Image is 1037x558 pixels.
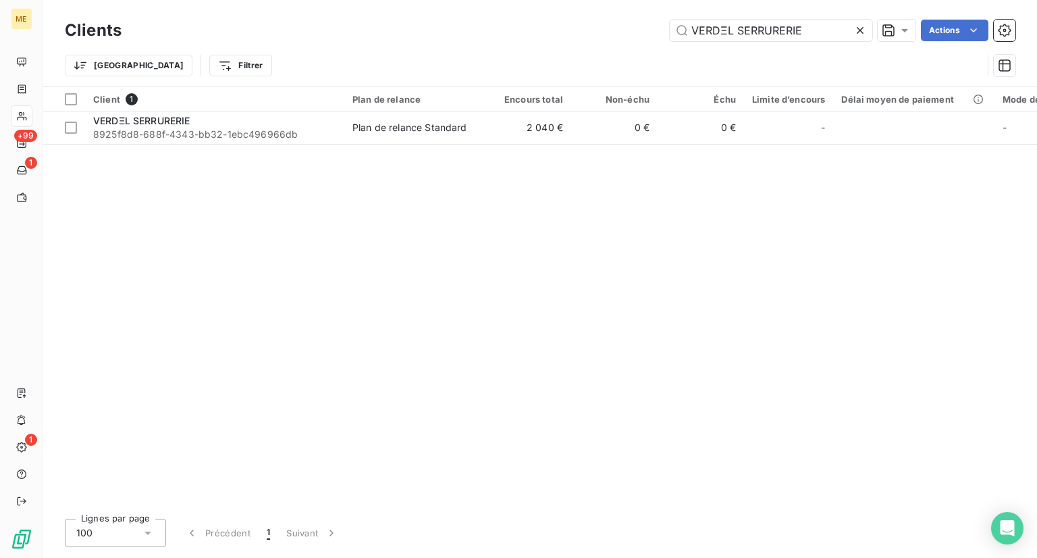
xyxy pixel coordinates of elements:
div: Plan de relance Standard [352,121,467,134]
td: 2 040 € [485,111,571,144]
span: - [1003,122,1007,133]
span: 1 [267,526,270,540]
div: Encours total [493,94,563,105]
span: 1 [25,157,37,169]
span: - [821,121,825,134]
span: 100 [76,526,92,540]
img: Logo LeanPay [11,528,32,550]
div: Échu [666,94,736,105]
button: 1 [259,519,278,547]
td: 0 € [571,111,658,144]
h3: Clients [65,18,122,43]
div: Plan de relance [352,94,477,105]
button: Suivant [278,519,346,547]
span: 8925f8d8-688f-4343-bb32-1ebc496966db [93,128,336,141]
input: Rechercher [670,20,872,41]
span: 1 [126,93,138,105]
button: [GEOGRAPHIC_DATA] [65,55,192,76]
span: VERDΞL SERRURERIE [93,115,190,126]
span: Client [93,94,120,105]
button: Filtrer [209,55,271,76]
div: Non-échu [579,94,649,105]
button: Précédent [177,519,259,547]
span: +99 [14,130,37,142]
button: Actions [921,20,988,41]
div: Délai moyen de paiement [841,94,986,105]
div: Open Intercom Messenger [991,512,1023,544]
span: 1 [25,434,37,446]
div: Limite d’encours [752,94,825,105]
td: 0 € [658,111,744,144]
div: ME [11,8,32,30]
